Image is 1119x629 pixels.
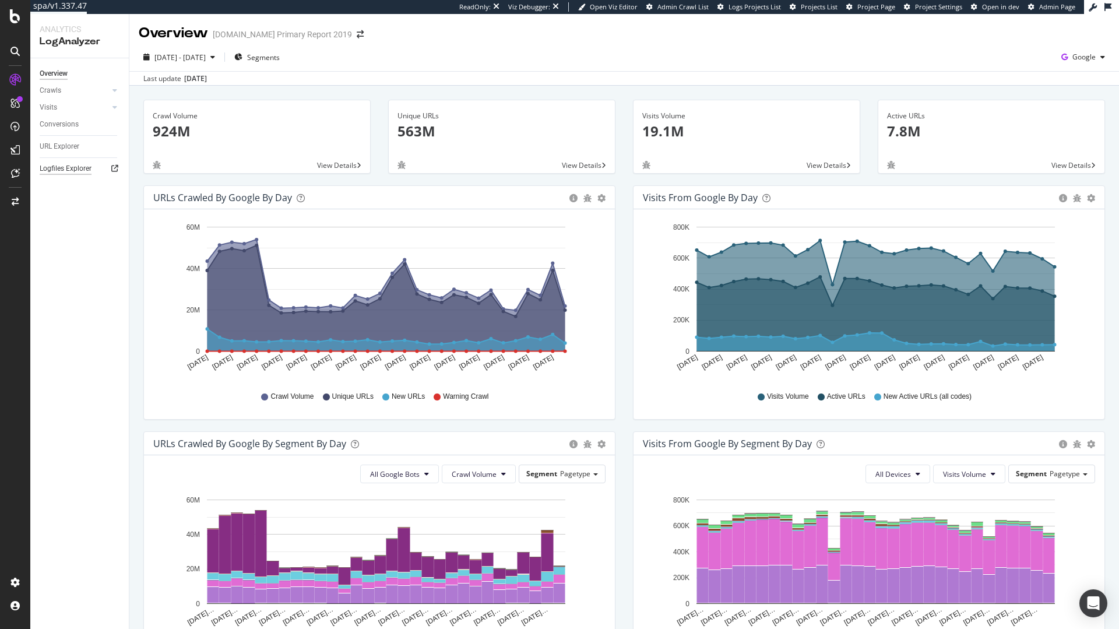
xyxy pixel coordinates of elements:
[865,465,930,483] button: All Devices
[235,353,259,371] text: [DATE]
[196,600,200,608] text: 0
[675,353,699,371] text: [DATE]
[408,353,431,371] text: [DATE]
[827,392,865,402] span: Active URLs
[583,440,592,448] div: bug
[332,392,374,402] span: Unique URLs
[560,469,590,479] span: Pagetype
[943,469,986,479] span: Visits Volume
[40,140,121,153] a: URL Explorer
[483,353,506,371] text: [DATE]
[642,121,851,141] p: 19.1M
[186,306,200,314] text: 20M
[459,2,491,12] div: ReadOnly:
[211,353,234,371] text: [DATE]
[40,118,79,131] div: Conversions
[673,496,689,504] text: 800K
[657,2,709,11] span: Admin Crawl List
[507,353,530,371] text: [DATE]
[643,219,1091,381] svg: A chart.
[643,192,758,203] div: Visits from Google by day
[904,2,962,12] a: Project Settings
[40,163,121,175] a: Logfiles Explorer
[1016,469,1047,479] span: Segment
[317,160,357,170] span: View Details
[1028,2,1075,12] a: Admin Page
[583,194,592,202] div: bug
[1039,2,1075,11] span: Admin Page
[801,2,838,11] span: Projects List
[334,353,357,371] text: [DATE]
[642,161,650,169] div: bug
[154,52,206,62] span: [DATE] - [DATE]
[213,29,352,40] div: [DOMAIN_NAME] Primary Report 2019
[458,353,481,371] text: [DATE]
[1059,194,1067,202] div: circle-info
[40,68,68,80] div: Overview
[569,440,578,448] div: circle-info
[729,2,781,11] span: Logs Projects List
[452,469,497,479] span: Crawl Volume
[370,469,420,479] span: All Google Bots
[857,2,895,11] span: Project Page
[442,465,516,483] button: Crawl Volume
[673,223,689,231] text: 800K
[685,347,689,356] text: 0
[1073,440,1081,448] div: bug
[875,469,911,479] span: All Devices
[673,317,689,325] text: 200K
[260,353,283,371] text: [DATE]
[947,353,970,371] text: [DATE]
[139,23,208,43] div: Overview
[578,2,638,12] a: Open Viz Editor
[824,353,847,371] text: [DATE]
[685,600,689,608] text: 0
[673,548,689,556] text: 400K
[40,85,61,97] div: Crawls
[186,496,200,504] text: 60M
[359,353,382,371] text: [DATE]
[1073,194,1081,202] div: bug
[143,73,207,84] div: Last update
[186,265,200,273] text: 40M
[646,2,709,12] a: Admin Crawl List
[790,2,838,12] a: Projects List
[186,565,200,574] text: 20M
[807,160,846,170] span: View Details
[642,111,851,121] div: Visits Volume
[590,2,638,11] span: Open Viz Editor
[153,161,161,169] div: bug
[717,2,781,12] a: Logs Projects List
[285,353,308,371] text: [DATE]
[40,118,121,131] a: Conversions
[971,2,1019,12] a: Open in dev
[643,438,812,449] div: Visits from Google By Segment By Day
[1087,440,1095,448] div: gear
[972,353,995,371] text: [DATE]
[997,353,1020,371] text: [DATE]
[597,194,606,202] div: gear
[153,493,601,628] div: A chart.
[1057,48,1110,66] button: Google
[873,353,896,371] text: [DATE]
[846,2,895,12] a: Project Page
[40,23,119,35] div: Analytics
[270,392,314,402] span: Crawl Volume
[40,101,109,114] a: Visits
[1021,353,1044,371] text: [DATE]
[526,469,557,479] span: Segment
[884,392,972,402] span: New Active URLs (all codes)
[186,530,200,539] text: 40M
[40,68,121,80] a: Overview
[397,161,406,169] div: bug
[153,438,346,449] div: URLs Crawled by Google By Segment By Day
[1072,52,1096,62] span: Google
[383,353,407,371] text: [DATE]
[898,353,921,371] text: [DATE]
[196,347,200,356] text: 0
[397,111,606,121] div: Unique URLs
[643,493,1091,628] svg: A chart.
[247,52,280,62] span: Segments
